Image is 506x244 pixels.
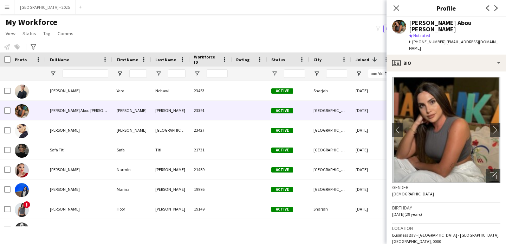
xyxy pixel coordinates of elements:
div: Marina [112,180,151,199]
img: Crew avatar or photo [392,77,500,183]
span: [PERSON_NAME] Abou [PERSON_NAME] [50,108,120,113]
span: Workforce ID [194,54,219,65]
div: [GEOGRAPHIC_DATA] [309,180,351,199]
input: First Name Filter Input [129,69,147,78]
div: Mosic [151,219,190,238]
span: Active [271,108,293,113]
div: Yara [112,81,151,100]
div: [DATE] [351,219,394,238]
span: Active [271,187,293,192]
div: [DATE] [351,140,394,159]
div: [DATE] [351,160,394,179]
div: [DATE] [351,101,394,120]
div: Sharjah [309,81,351,100]
span: [DATE] (29 years) [392,212,422,217]
div: [PERSON_NAME] [112,101,151,120]
div: Titi [151,140,190,159]
div: 18231 [190,219,232,238]
span: Status [271,57,285,62]
button: Open Filter Menu [155,70,162,77]
button: Open Filter Menu [50,70,56,77]
span: Full Name [50,57,69,62]
div: Sharjah [309,199,351,219]
img: Mariana Mosic [15,223,29,237]
span: [PERSON_NAME] [50,127,80,133]
span: Active [271,167,293,173]
img: Hoor Hasan [15,203,29,217]
span: Status [22,30,36,37]
span: Rating [236,57,249,62]
span: Tag [43,30,51,37]
span: Photo [15,57,27,62]
h3: Gender [392,184,500,190]
div: [GEOGRAPHIC_DATA] [151,120,190,140]
a: Comms [55,29,76,38]
div: [GEOGRAPHIC_DATA] [309,160,351,179]
button: Open Filter Menu [194,70,200,77]
a: View [3,29,18,38]
div: [PERSON_NAME] [112,120,151,140]
h3: Profile [387,4,506,13]
input: City Filter Input [326,69,347,78]
div: 19149 [190,199,232,219]
span: Last Name [155,57,176,62]
img: Safa Titi [15,144,29,158]
img: Yara Nehawi [15,85,29,99]
span: Active [271,88,293,94]
span: Not rated [413,33,430,38]
span: Comms [58,30,73,37]
div: [PERSON_NAME] Abou [PERSON_NAME] [409,20,500,32]
a: Tag [40,29,53,38]
input: Full Name Filter Input [63,69,108,78]
div: [GEOGRAPHIC_DATA] [309,101,351,120]
div: 21459 [190,160,232,179]
div: Hoor [112,199,151,219]
button: Everyone10,490 [383,25,421,33]
input: Last Name Filter Input [168,69,186,78]
div: [GEOGRAPHIC_DATA] [309,219,351,238]
div: Nehawi [151,81,190,100]
span: Safa Titi [50,147,65,152]
button: Open Filter Menu [117,70,123,77]
div: 19995 [190,180,232,199]
a: Status [20,29,39,38]
img: Mariam Managadze [15,124,29,138]
span: [PERSON_NAME] [50,167,80,172]
span: First Name [117,57,138,62]
div: [PERSON_NAME] [112,219,151,238]
span: ! [23,201,30,208]
div: 23427 [190,120,232,140]
div: Open photos pop-in [486,169,500,183]
span: | [EMAIL_ADDRESS][DOMAIN_NAME] [409,39,498,51]
button: Open Filter Menu [356,70,362,77]
input: Joined Filter Input [368,69,389,78]
div: [DATE] [351,199,394,219]
span: [PERSON_NAME] [50,226,80,231]
div: [PERSON_NAME] [151,101,190,120]
span: [DEMOGRAPHIC_DATA] [392,191,434,196]
span: t. [PHONE_NUMBER] [409,39,446,44]
div: [PERSON_NAME] [151,160,190,179]
button: [GEOGRAPHIC_DATA] - 2025 [14,0,76,14]
span: [PERSON_NAME] [50,206,80,212]
div: [DATE] [351,120,394,140]
button: Open Filter Menu [313,70,320,77]
button: Open Filter Menu [271,70,278,77]
div: 23391 [190,101,232,120]
div: Bio [387,55,506,71]
span: Business Bay - [GEOGRAPHIC_DATA] - [GEOGRAPHIC_DATA], [GEOGRAPHIC_DATA], 0000 [392,232,500,244]
div: [GEOGRAPHIC_DATA] [309,140,351,159]
span: [PERSON_NAME] [50,88,80,93]
div: [GEOGRAPHIC_DATA] [309,120,351,140]
span: My Workforce [6,17,57,27]
h3: Location [392,225,500,231]
input: Workforce ID Filter Input [207,69,228,78]
span: Active [271,148,293,153]
div: 23453 [190,81,232,100]
span: View [6,30,15,37]
img: Angela Abou karam [15,104,29,118]
span: Active [271,207,293,212]
img: Marina Abdelmalak [15,183,29,197]
span: City [313,57,322,62]
img: Narmin Hajiyeva [15,163,29,177]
